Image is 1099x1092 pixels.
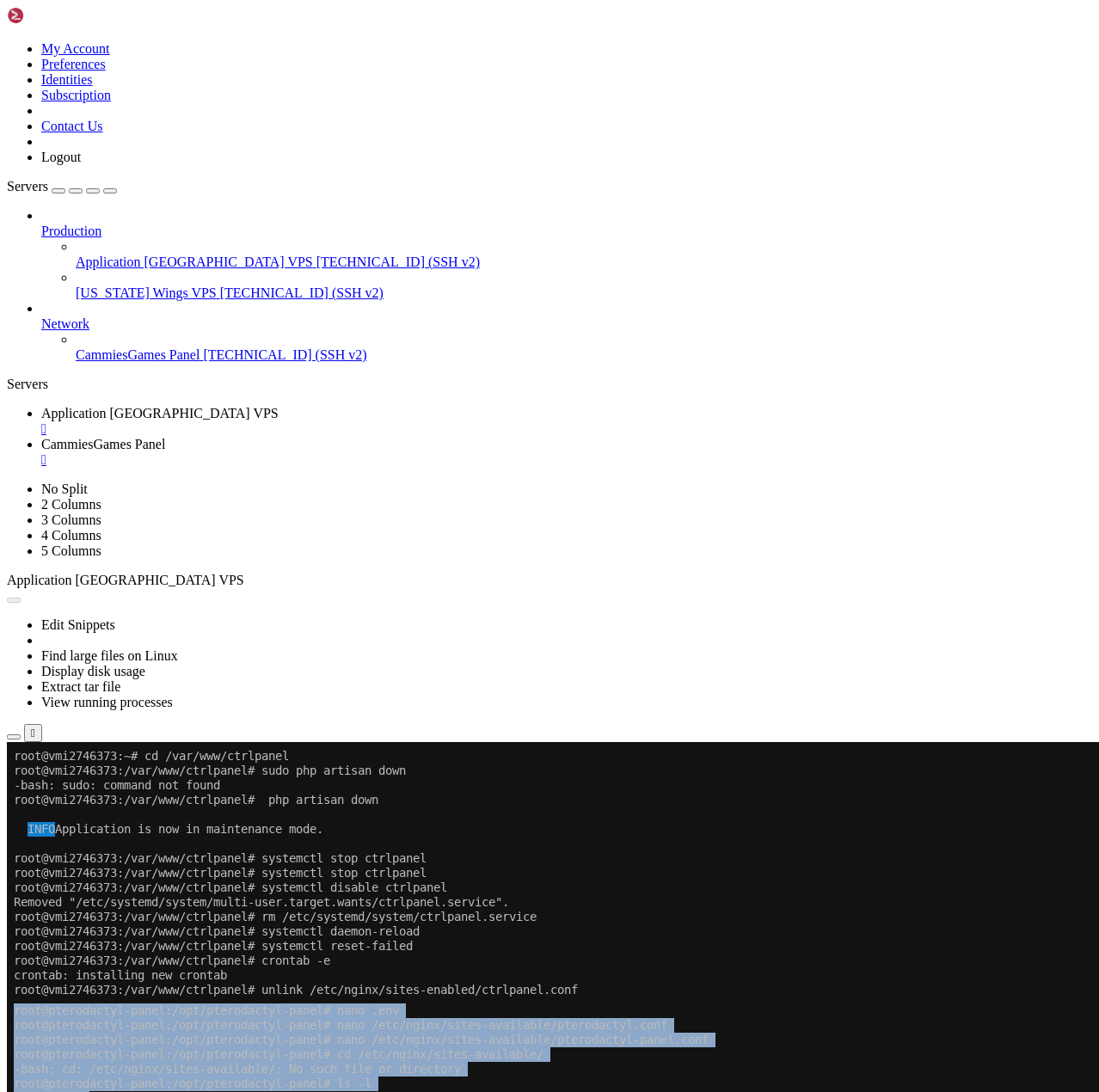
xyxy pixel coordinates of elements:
[7,109,875,124] x-row: root@vmi2746373:/var/www/ctrlpanel# systemctl stop ctrlpanel
[41,41,110,56] a: My Account
[41,224,1092,239] a: Production
[7,65,875,80] x-row: -bash: cd: /etc/nginx/sites-available/: No such file or directory
[7,182,875,197] x-row: -rwxr-xr-x 1 www-data www-data 133078 [DATE] 15:35 CHANGELOG.md
[7,592,875,606] x-row: drwxr-xr-x 62 root root 4096 [DATE] 21:06 vendor
[7,226,875,241] x-row: crontab: installing new crontab
[7,36,875,51] x-row: root@pterodactyl-panel:/opt/pterodactyl-panel# nano /etc/nginx/sites-available/pterodactyl-panel....
[7,416,875,431] x-row: -rwxr-xr-x 1 www-data www-data 565 [DATE] 15:35 postcss.config.js
[7,548,875,562] x-row: drwxr-xr-x 7 www-data www-data 4096 [DATE] 15:35 storage
[7,299,875,314] x-row: root@vmi2746373:/var/www/ctrlpanel# cd
[7,255,875,270] x-row: root@vmi2746373:/var/www/ctrlpanel# rm /etc/nginx/sites-available/ctrlpanel.conf
[41,301,1092,363] li: Network
[41,421,1092,437] a: 
[7,36,875,51] x-row: -bash: sudo: command not found
[41,224,101,238] span: Production
[76,332,1092,363] li: CammiesGames Panel [TECHNICAL_ID] (SSH v2)
[7,489,875,504] x-row: drwxr-xr-x 5 www-data www-data 4096 [DATE] 15:35 resources
[41,316,89,331] span: Network
[76,285,1092,301] a: [US_STATE] Wings VPS [TECHNICAL_ID] (SSH v2)
[7,7,106,24] img: Shellngn
[76,347,1092,363] a: CammiesGames Panel [TECHNICAL_ID] (SSH v2)
[7,212,875,226] x-row: -rwxr-xr-x 1 www-data www-data [DATE] 21:05 composer.json
[7,377,1092,392] div: Servers
[41,437,1092,468] a: CammiesGames Panel
[7,372,875,387] x-row: -rwxr-xr-x 1 www-data www-data 0 [DATE] 15:35 NookLicense.md
[7,255,875,270] x-row: -rwxr-xr-x 1 www-data www-data 0 [DATE] 15:35 CONTRIBUTING.md
[41,88,111,102] a: Subscription
[7,197,875,212] x-row: -rwxr-xr-x 1 www-data www-data 0 [DATE] 15:35 CODE_OF_CONDUCT.md
[7,21,875,36] x-row: root@vmi2746373:/var/www/ctrlpanel# sudo php artisan down
[7,241,875,255] x-row: drwxr-xr-x 4 www-data www-data 4096 [DATE] 15:35 config
[7,138,875,153] x-row: -rwxr-xr-x 1 www-data www-data 913 [DATE] 15:35 babel.config.js
[7,573,244,587] span: Application [GEOGRAPHIC_DATA] VPS
[7,179,48,193] span: Servers
[7,153,875,168] x-row: Removed "/etc/systemd/system/multi-user.target.wants/ctrlpanel.service".
[41,695,173,709] a: View running processes
[7,124,875,138] x-row: -rwxr-xr-x 1 www-data www-data 0 [DATE] 15:35 artisan
[41,497,101,512] a: 2 Columns
[7,431,875,445] x-row: drwxr-xr-x 13 www-data www-data 4096 [DATE] 15:37 pterodactyl-panel_backup
[41,452,1092,468] a: 
[7,562,875,577] x-row: -rwxr-xr-x 1 www-data www-data [DATE] 15:35 tailwind.config.js
[41,617,115,632] a: Edit Snippets
[316,255,480,269] span: [TECHNICAL_ID] (SSH v2)
[7,577,875,592] x-row: -rwxr-xr-x 1 www-data www-data 948 [DATE] 15:35 tsconfig.json
[7,504,875,518] x-row: drwxr-xr-x 2 www-data www-data 4096 [DATE] 15:35 routes
[7,51,875,65] x-row: root@vmi2746373:/var/www/ctrlpanel# php artisan down
[7,358,875,372] x-row: -rwxr-xr-x 1 www-data www-data [DATE] 15:35 LICENSE.md
[7,606,875,621] x-row: -rwxr-xr-x 1 www-data www-data 5629 [DATE] 15:35 webpack.config.js
[41,543,101,558] a: 5 Columns
[41,316,1092,332] a: Network
[7,402,875,416] x-row: -rwxr-xr-x 1 www-data www-data 0 [DATE] 15:35 phpunit.xml
[7,621,875,635] x-row: -rwxr-xr-x 1 www-data www-data 412793 [DATE] 15:35 yarn.lock
[41,57,106,71] a: Preferences
[7,109,875,124] x-row: drwxr-xr-x 22 www-data www-data 4096 [DATE] 15:35 app
[7,635,875,650] x-row: root@pterodactyl-panel:/opt/pterodactyl-panel#
[21,80,48,95] span: INFO
[220,285,384,300] span: [TECHNICAL_ID] (SSH v2)
[41,528,101,543] a: 4 Columns
[76,347,200,362] span: CammiesGames Panel
[41,150,81,164] a: Logout
[7,226,875,241] x-row: -rwxr-xr-x 1 www-data www-data 446398 [DATE] 21:06 composer.lock
[7,533,875,548] x-row: -rwxr-xr-x 1 www-data www-data 0 [DATE] 15:35 shell.[PERSON_NAME]
[7,314,875,328] x-row: root@vmi2746373:~#
[7,285,875,299] x-row: -rwxr-xr-x 1 www-data www-data [DATE] 15:35 docker-compose.example.yml
[41,664,145,678] a: Display disk usage
[41,208,1092,301] li: Production
[7,285,875,299] x-row: root@vmi2746373:/var/www/ctrlpanel# rm -rf /var/www/ctrlpanel
[7,387,875,402] x-row: -rwxr-xr-x 1 www-data www-data 6152 [DATE] 15:35 package.json
[41,406,1092,437] a: Application Germany VPS
[7,168,875,182] x-row: -rwxr-xr-x 1 www-data www-data [DATE] 15:35 BUILDING.md
[7,197,875,212] x-row: root@vmi2746373:/var/www/ctrlpanel# systemctl reset-failed
[7,270,875,285] x-row: drwxr-xr-x 5 www-data www-data 4096 [DATE] 15:35 database
[7,168,875,182] x-row: root@vmi2746373:/var/www/ctrlpanel# rm /etc/systemd/system/ctrlpanel.service
[144,314,151,328] div: (19, 21)
[7,138,875,153] x-row: root@vmi2746373:/var/www/ctrlpanel# systemctl disable ctrlpanel
[7,270,875,285] x-row: root@vmi2746373:/var/www/ctrlpanel# systemctl reload nginx
[7,241,875,255] x-row: root@vmi2746373:/var/www/ctrlpanel# unlink /etc/nginx/sites-enabled/ctrlpanel.conf
[7,182,875,197] x-row: root@vmi2746373:/var/www/ctrlpanel# systemctl daemon-reload
[24,724,42,742] button: 
[76,255,313,269] span: Application [GEOGRAPHIC_DATA] VPS
[76,270,1092,301] li: [US_STATE] Wings VPS [TECHNICAL_ID] (SSH v2)
[41,72,93,87] a: Identities
[41,648,178,663] a: Find large files on Linux
[41,679,120,694] a: Extract tar file
[7,179,117,193] a: Servers
[7,51,875,65] x-row: root@pterodactyl-panel:/opt/pterodactyl-panel# cd /etc/nginx/sites-available/
[7,80,875,95] x-row: root@pterodactyl-panel:/opt/pterodactyl-panel# ls -l
[7,153,875,168] x-row: drwxr-xr-x 3 www-data www-data 4096 [DATE] 15:35 bootstrap
[41,406,279,420] span: Application [GEOGRAPHIC_DATA] VPS
[31,727,35,739] div: 
[7,299,875,314] x-row: -rwxr-xr-x 1 www-data www-data [DATE] 15:35 Dockerfile
[7,124,875,138] x-row: root@vmi2746373:/var/www/ctrlpanel# systemctl stop ctrlpanel
[7,7,875,21] x-row: root@vmi2746373:~# cd /var/www/ctrlpanel
[7,7,875,21] x-row: root@pterodactyl-panel:/opt/pterodactyl-panel# nano .env
[76,255,1092,270] a: Application [GEOGRAPHIC_DATA] VPS [TECHNICAL_ID] (SSH v2)
[76,239,1092,270] li: Application [GEOGRAPHIC_DATA] VPS [TECHNICAL_ID] (SSH v2)
[7,212,875,226] x-row: root@vmi2746373:/var/www/ctrlpanel# crontab -e
[347,635,354,650] div: (47, 43)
